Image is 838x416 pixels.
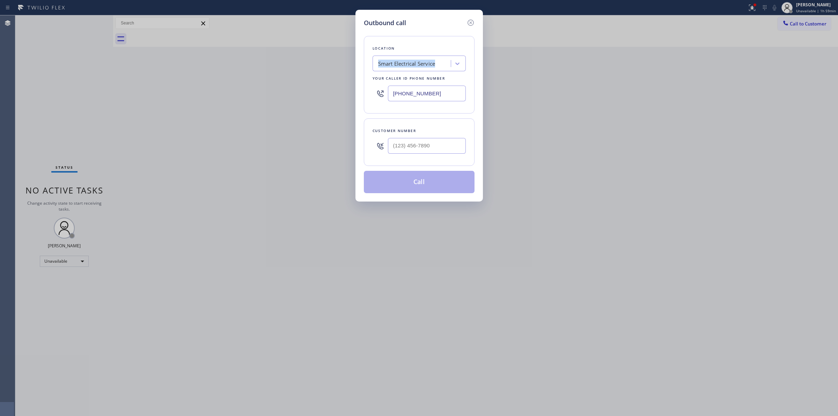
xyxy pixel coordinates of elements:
div: Customer number [373,127,466,134]
h5: Outbound call [364,18,406,28]
button: Call [364,171,475,193]
div: Smart Electrical Service [378,60,435,68]
input: (123) 456-7890 [388,86,466,101]
div: Your caller id phone number [373,75,466,82]
div: Location [373,45,466,52]
input: (123) 456-7890 [388,138,466,154]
